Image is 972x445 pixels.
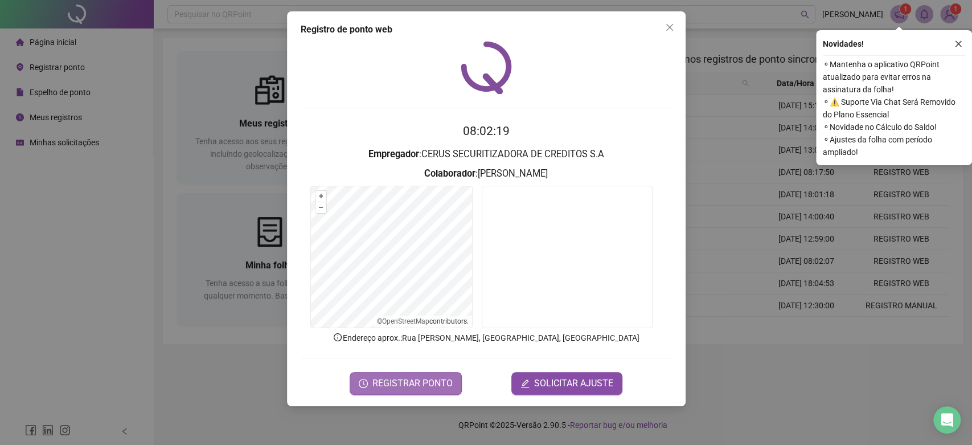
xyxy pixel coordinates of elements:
button: + [315,191,326,202]
span: Novidades ! [823,38,864,50]
button: editSOLICITAR AJUSTE [511,372,622,395]
div: Open Intercom Messenger [933,406,961,434]
span: REGISTRAR PONTO [372,377,453,390]
img: QRPoint [461,41,512,94]
span: ⚬ ⚠️ Suporte Via Chat Será Removido do Plano Essencial [823,96,965,121]
span: info-circle [333,332,343,342]
span: edit [520,379,530,388]
span: ⚬ Mantenha o aplicativo QRPoint atualizado para evitar erros na assinatura da folha! [823,58,965,96]
span: ⚬ Novidade no Cálculo do Saldo! [823,121,965,133]
p: Endereço aprox. : Rua [PERSON_NAME], [GEOGRAPHIC_DATA], [GEOGRAPHIC_DATA] [301,332,672,344]
time: 08:02:19 [463,124,510,138]
strong: Empregador [368,149,419,160]
button: REGISTRAR PONTO [350,372,462,395]
div: Registro de ponto web [301,23,672,36]
button: – [315,202,326,213]
button: Close [661,18,679,36]
h3: : CERUS SECURITIZADORA DE CREDITOS S.A [301,147,672,162]
span: ⚬ Ajustes da folha com período ampliado! [823,133,965,158]
span: close [954,40,962,48]
h3: : [PERSON_NAME] [301,166,672,181]
li: © contributors. [377,317,469,325]
strong: Colaborador [424,168,475,179]
span: clock-circle [359,379,368,388]
span: SOLICITAR AJUSTE [534,377,613,390]
span: close [665,23,674,32]
a: OpenStreetMap [382,317,429,325]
